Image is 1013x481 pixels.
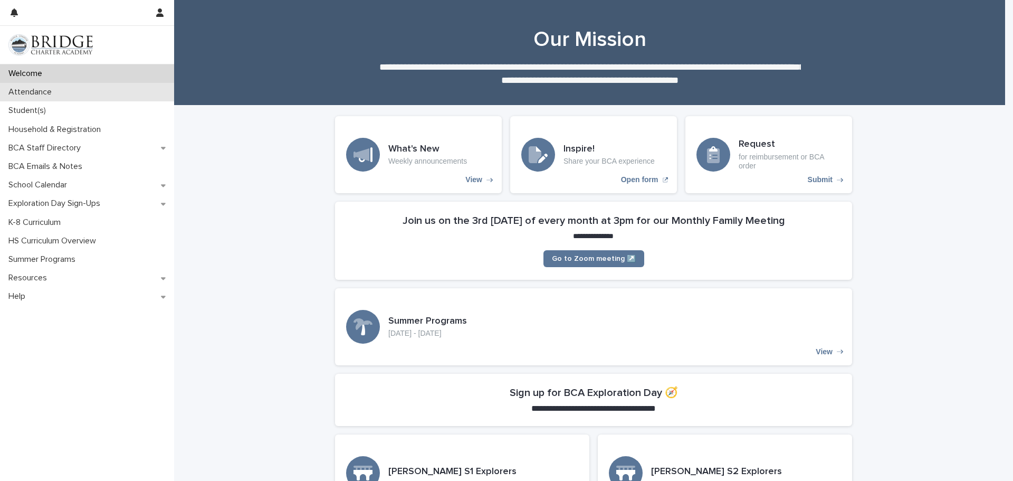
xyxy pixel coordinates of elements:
h2: Join us on the 3rd [DATE] of every month at 3pm for our Monthly Family Meeting [403,214,785,227]
p: Household & Registration [4,125,109,135]
p: Weekly announcements [388,157,467,166]
p: View [816,347,833,356]
a: View [335,288,852,365]
a: View [335,116,502,193]
h3: Inspire! [563,144,655,155]
p: Summer Programs [4,254,84,265]
h3: [PERSON_NAME] S2 Explorers [651,466,782,478]
p: BCA Staff Directory [4,143,89,153]
p: School Calendar [4,180,75,190]
p: Help [4,291,34,301]
h2: Sign up for BCA Exploration Day 🧭 [510,386,678,399]
p: for reimbursement or BCA order [739,153,841,171]
h3: Summer Programs [388,316,467,327]
p: View [465,175,482,184]
p: Open form [621,175,658,184]
p: Attendance [4,87,60,97]
span: Go to Zoom meeting ↗️ [552,255,636,262]
p: Exploration Day Sign-Ups [4,199,109,209]
p: Submit [808,175,833,184]
h3: Request [739,139,841,150]
a: Go to Zoom meeting ↗️ [543,250,644,267]
p: Share your BCA experience [563,157,655,166]
p: Resources [4,273,55,283]
p: K-8 Curriculum [4,218,69,228]
p: Welcome [4,69,51,79]
p: HS Curriculum Overview [4,236,104,246]
p: BCA Emails & Notes [4,162,91,172]
img: V1C1m3IdTEidaUdm9Hs0 [8,34,93,55]
h3: What's New [388,144,467,155]
p: Student(s) [4,106,54,116]
p: [DATE] - [DATE] [388,329,467,338]
a: Open form [510,116,677,193]
h1: Our Mission [331,27,848,52]
a: Submit [685,116,852,193]
h3: [PERSON_NAME] S1 Explorers [388,466,517,478]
